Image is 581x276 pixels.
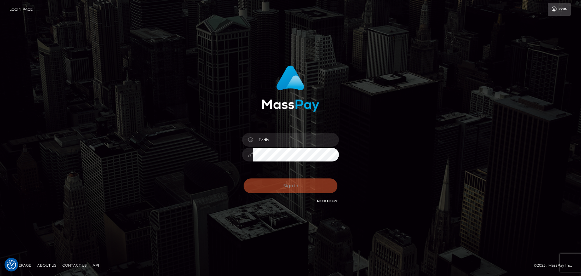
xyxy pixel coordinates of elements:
a: Homepage [7,261,34,270]
img: Revisit consent button [7,260,16,269]
a: Contact Us [60,261,89,270]
img: MassPay Login [262,65,319,112]
input: Username... [253,133,339,147]
a: API [90,261,102,270]
div: © 2025 , MassPay Inc. [534,262,576,269]
button: Consent Preferences [7,260,16,269]
a: Login Page [9,3,33,16]
a: About Us [35,261,59,270]
a: Need Help? [317,199,337,203]
a: Login [548,3,571,16]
